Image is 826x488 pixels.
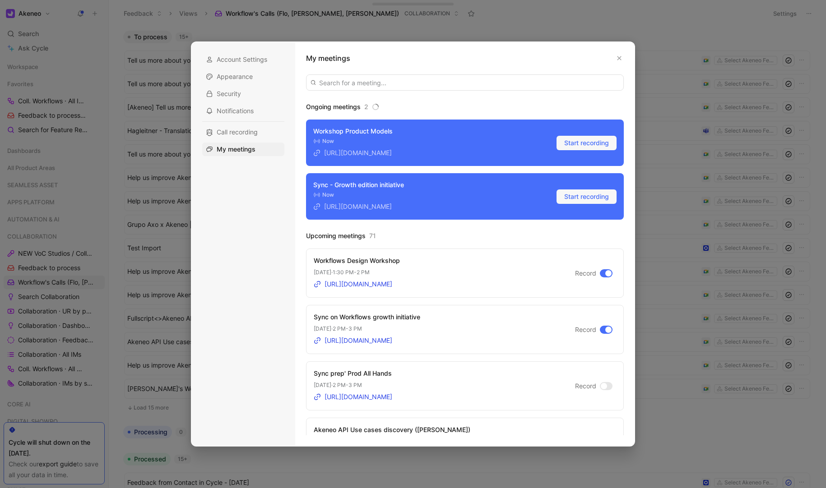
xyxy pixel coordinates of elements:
p: [DATE] · 2 PM - 3 PM [314,324,420,333]
h3: Upcoming meetings [306,230,624,241]
div: Notifications [202,104,284,118]
span: 2 [364,101,368,112]
button: Start recording [557,189,617,204]
div: Appearance [202,70,284,83]
span: 71 [369,230,376,241]
span: Record [575,381,596,391]
span: My meetings [217,145,255,154]
a: [URL][DOMAIN_NAME] [314,335,392,346]
p: [DATE] · 1:30 PM - 2 PM [314,268,400,277]
h3: Ongoing meetings [306,101,624,112]
div: Workshop Product Models [313,126,393,137]
span: Notifications [217,106,254,115]
span: Appearance [217,72,253,81]
div: Sync prep' Prod All Hands [314,368,392,379]
div: Now [313,190,404,199]
div: My meetings [202,143,284,156]
div: Akeneo API Use cases discovery ([PERSON_NAME]) [314,424,470,435]
div: Call recording [202,125,284,139]
span: Call recording [217,128,258,137]
div: Account Settings [202,53,284,66]
span: Record [575,268,596,279]
div: Security [202,87,284,101]
div: Sync on Workflows growth initiative [314,312,420,322]
span: Start recording [564,138,609,148]
h1: My meetings [306,53,350,64]
div: Now [313,137,393,146]
button: Start recording [557,136,617,150]
span: Account Settings [217,55,267,64]
a: [URL][DOMAIN_NAME] [313,147,392,158]
span: Record [575,324,596,335]
a: [URL][DOMAIN_NAME] [314,391,392,402]
div: Workflows Design Workshop [314,255,400,266]
a: [URL][DOMAIN_NAME] [314,279,392,290]
span: Start recording [564,191,609,202]
span: Security [217,89,241,98]
div: Sync - Growth edition initiative [313,180,404,190]
a: [URL][DOMAIN_NAME] [313,201,392,212]
p: [DATE] · 2 PM - 3 PM [314,381,392,390]
input: Search for a meeting... [306,74,624,91]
